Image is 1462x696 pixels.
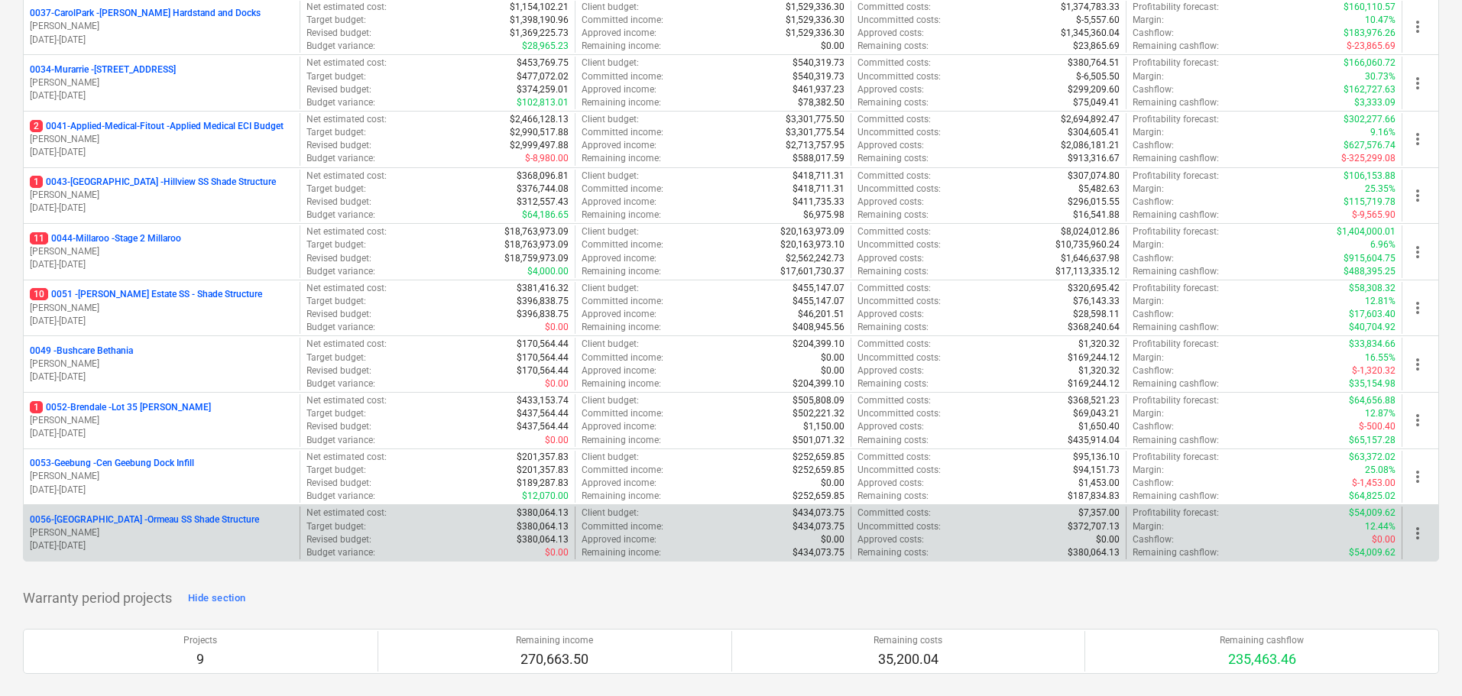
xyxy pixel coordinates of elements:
[1055,265,1120,278] p: $17,113,335.12
[306,170,387,183] p: Net estimated cost :
[30,176,276,189] p: 0043-[GEOGRAPHIC_DATA] - Hillview SS Shade Structure
[517,338,569,351] p: $170,564.44
[30,457,293,496] div: 0053-Geebung -Cen Geebung Dock Infill[PERSON_NAME][DATE]-[DATE]
[30,288,262,301] p: 0051 - [PERSON_NAME] Estate SS - Shade Structure
[30,120,293,159] div: 20041-Applied-Medical-Fitout -Applied Medical ECI Budget[PERSON_NAME][DATE]-[DATE]
[1365,70,1396,83] p: 30.73%
[582,126,663,139] p: Committed income :
[504,252,569,265] p: $18,759,973.09
[1344,57,1396,70] p: $166,060.72
[1073,209,1120,222] p: $16,541.88
[793,338,844,351] p: $204,399.10
[582,152,661,165] p: Remaining income :
[517,351,569,364] p: $170,564.44
[582,27,656,40] p: Approved income :
[1068,170,1120,183] p: $307,074.80
[30,232,293,271] div: 110044-Millaroo -Stage 2 Millaroo[PERSON_NAME][DATE]-[DATE]
[306,27,371,40] p: Revised budget :
[1068,282,1120,295] p: $320,695.42
[306,308,371,321] p: Revised budget :
[30,7,293,46] div: 0037-CarolPark -[PERSON_NAME] Hardstand and Docks[PERSON_NAME][DATE]-[DATE]
[306,321,375,334] p: Budget variance :
[1133,377,1219,390] p: Remaining cashflow :
[30,401,211,414] p: 0052-Brendale - Lot 35 [PERSON_NAME]
[857,252,924,265] p: Approved costs :
[582,282,639,295] p: Client budget :
[30,539,293,552] p: [DATE] - [DATE]
[582,14,663,27] p: Committed income :
[517,57,569,70] p: $453,769.75
[30,34,293,47] p: [DATE] - [DATE]
[1349,338,1396,351] p: $33,834.66
[1133,308,1174,321] p: Cashflow :
[857,308,924,321] p: Approved costs :
[857,57,931,70] p: Committed costs :
[582,420,656,433] p: Approved income :
[1078,420,1120,433] p: $1,650.40
[1344,170,1396,183] p: $106,153.88
[582,170,639,183] p: Client budget :
[1133,265,1219,278] p: Remaining cashflow :
[1073,308,1120,321] p: $28,598.11
[821,364,844,377] p: $0.00
[30,63,176,76] p: 0034-Murarrie - [STREET_ADDRESS]
[1133,70,1164,83] p: Margin :
[510,14,569,27] p: $1,398,190.96
[786,1,844,14] p: $1,529,336.30
[857,170,931,183] p: Committed costs :
[517,407,569,420] p: $437,564.44
[582,407,663,420] p: Committed income :
[30,526,293,539] p: [PERSON_NAME]
[30,302,293,315] p: [PERSON_NAME]
[306,183,366,196] p: Target budget :
[1133,113,1219,126] p: Profitability forecast :
[517,196,569,209] p: $312,557.43
[582,225,639,238] p: Client budget :
[30,258,293,271] p: [DATE] - [DATE]
[1133,27,1174,40] p: Cashflow :
[793,196,844,209] p: $411,735.33
[786,113,844,126] p: $3,301,775.50
[798,308,844,321] p: $46,201.51
[582,238,663,251] p: Committed income :
[306,152,375,165] p: Budget variance :
[857,265,929,278] p: Remaining costs :
[582,308,656,321] p: Approved income :
[1349,321,1396,334] p: $40,704.92
[793,152,844,165] p: $588,017.59
[545,434,569,447] p: $0.00
[306,394,387,407] p: Net estimated cost :
[517,83,569,96] p: $374,259.01
[582,265,661,278] p: Remaining income :
[582,209,661,222] p: Remaining income :
[1341,152,1396,165] p: $-325,299.08
[1133,40,1219,53] p: Remaining cashflow :
[857,209,929,222] p: Remaining costs :
[1076,70,1120,83] p: $-6,505.50
[30,513,293,552] div: 0056-[GEOGRAPHIC_DATA] -Ormeau SS Shade Structure[PERSON_NAME][DATE]-[DATE]
[793,183,844,196] p: $418,711.31
[504,238,569,251] p: $18,763,973.09
[306,113,387,126] p: Net estimated cost :
[582,394,639,407] p: Client budget :
[188,590,245,607] div: Hide section
[793,282,844,295] p: $455,147.07
[1133,139,1174,152] p: Cashflow :
[582,196,656,209] p: Approved income :
[306,126,366,139] p: Target budget :
[780,238,844,251] p: $20,163,973.10
[582,295,663,308] p: Committed income :
[1409,355,1427,374] span: more_vert
[793,377,844,390] p: $204,399.10
[525,152,569,165] p: $-8,980.00
[582,377,661,390] p: Remaining income :
[510,27,569,40] p: $1,369,225.73
[1352,209,1396,222] p: $-9,565.90
[1133,225,1219,238] p: Profitability forecast :
[1068,377,1120,390] p: $169,244.12
[306,282,387,295] p: Net estimated cost :
[1409,243,1427,261] span: more_vert
[30,401,293,440] div: 10052-Brendale -Lot 35 [PERSON_NAME][PERSON_NAME][DATE]-[DATE]
[1068,351,1120,364] p: $169,244.12
[30,146,293,159] p: [DATE] - [DATE]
